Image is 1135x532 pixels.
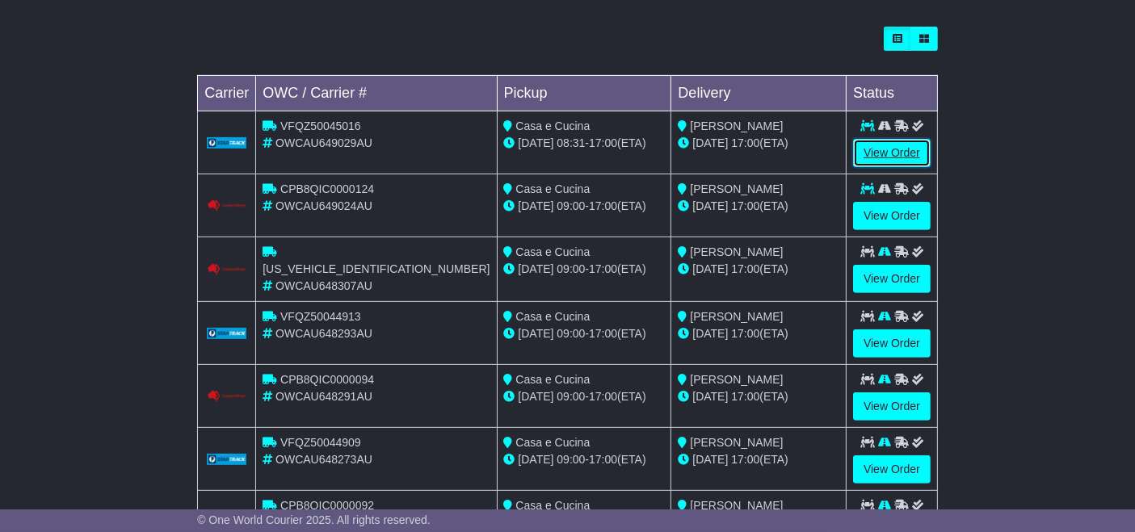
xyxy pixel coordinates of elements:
span: [PERSON_NAME] [690,182,783,195]
span: Casa e Cucina [515,119,590,132]
span: [PERSON_NAME] [690,310,783,323]
div: (ETA) [678,451,839,468]
img: Couriers_Please.png [207,263,247,276]
span: [DATE] [692,327,728,340]
div: (ETA) [678,261,839,278]
span: 17:00 [731,327,759,340]
td: Delivery [671,75,847,111]
span: VFQZ50044913 [280,310,361,323]
span: CPB8QIC0000124 [280,182,374,195]
span: VFQZ50045016 [280,119,361,132]
span: 17:00 [731,136,759,149]
span: [PERSON_NAME] [690,245,783,258]
span: 17:00 [589,327,617,340]
span: Casa e Cucina [515,245,590,258]
span: [PERSON_NAME] [690,373,783,386]
img: GetCarrierServiceLogo [207,390,247,403]
td: OWC / Carrier # [256,75,497,111]
span: [PERSON_NAME] [690,499,783,512]
span: 08:31 [557,136,585,149]
img: GetCarrierServiceLogo [207,199,247,212]
span: OWCAU648293AU [275,327,372,340]
span: 17:00 [731,453,759,466]
span: [DATE] [692,136,728,149]
div: - (ETA) [504,261,665,278]
span: 17:00 [731,262,759,275]
span: [DATE] [518,136,553,149]
span: 17:00 [731,390,759,403]
span: 17:00 [731,199,759,212]
td: Status [847,75,938,111]
div: (ETA) [678,135,839,152]
img: GetCarrierServiceLogo [207,328,247,338]
div: (ETA) [678,325,839,342]
div: (ETA) [678,198,839,215]
span: [DATE] [518,262,553,275]
span: OWCAU648273AU [275,453,372,466]
span: 17:00 [589,453,617,466]
td: Pickup [497,75,671,111]
img: GetCarrierServiceLogo [207,454,247,464]
td: Carrier [198,75,256,111]
div: - (ETA) [504,198,665,215]
span: [DATE] [692,262,728,275]
div: - (ETA) [504,135,665,152]
span: CPB8QIC0000094 [280,373,374,386]
a: View Order [853,265,931,293]
span: 17:00 [589,136,617,149]
span: Casa e Cucina [515,373,590,386]
span: [DATE] [518,327,553,340]
span: OWCAU649029AU [275,136,372,149]
span: Casa e Cucina [515,182,590,195]
a: View Order [853,329,931,358]
span: 09:00 [557,390,585,403]
span: OWCAU648307AU [275,279,372,292]
span: 17:00 [589,199,617,212]
span: [PERSON_NAME] [690,436,783,449]
span: VFQZ50044909 [280,436,361,449]
span: [DATE] [518,453,553,466]
span: © One World Courier 2025. All rights reserved. [197,513,431,526]
a: View Order [853,392,931,421]
a: View Order [853,202,931,230]
span: Casa e Cucina [515,499,590,512]
a: View Order [853,455,931,484]
span: OWCAU648291AU [275,390,372,403]
div: - (ETA) [504,325,665,342]
span: [PERSON_NAME] [690,119,783,132]
span: OWCAU649024AU [275,199,372,212]
span: [US_VEHICLE_IDENTIFICATION_NUMBER] [263,262,490,275]
span: 09:00 [557,262,585,275]
span: 09:00 [557,327,585,340]
span: Casa e Cucina [515,310,590,323]
img: GetCarrierServiceLogo [207,137,247,148]
span: 09:00 [557,199,585,212]
a: View Order [853,139,931,167]
span: 17:00 [589,390,617,403]
div: - (ETA) [504,388,665,405]
span: Casa e Cucina [515,436,590,449]
span: [DATE] [692,199,728,212]
span: 09:00 [557,453,585,466]
div: (ETA) [678,388,839,405]
span: [DATE] [692,390,728,403]
span: CPB8QIC0000092 [280,499,374,512]
div: - (ETA) [504,451,665,468]
span: [DATE] [518,199,553,212]
span: [DATE] [518,390,553,403]
span: 17:00 [589,262,617,275]
span: [DATE] [692,453,728,466]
